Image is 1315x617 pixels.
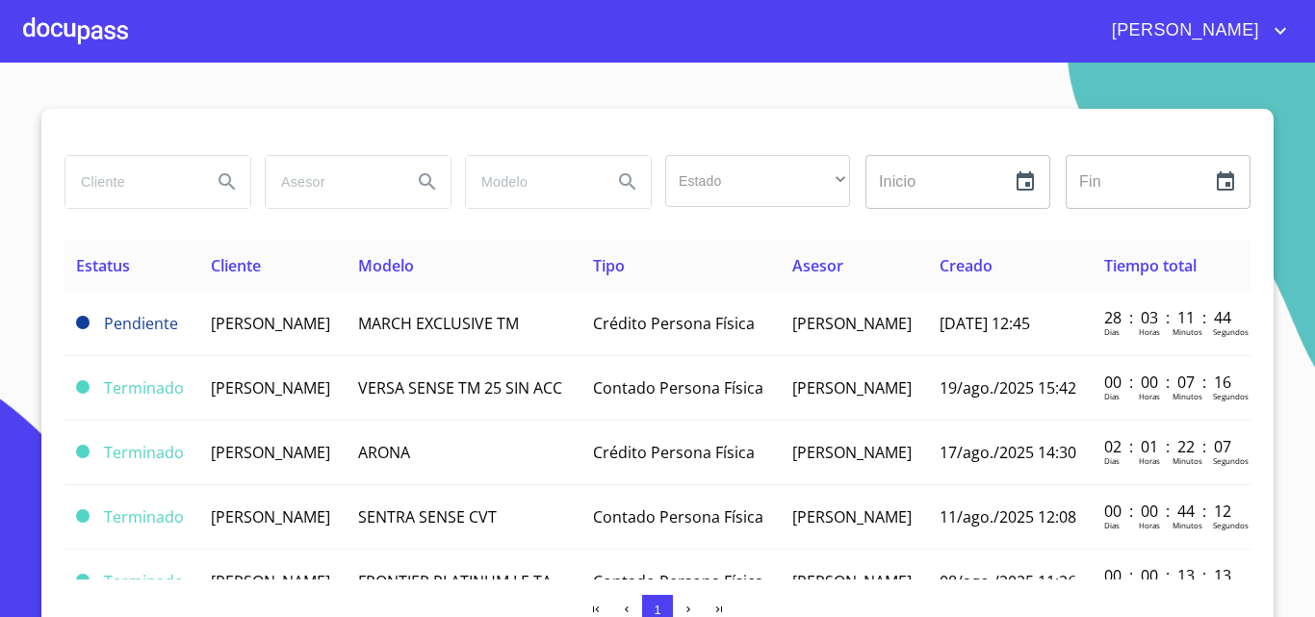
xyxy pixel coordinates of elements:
button: Search [404,159,451,205]
p: Minutos [1173,326,1202,337]
span: [PERSON_NAME] [792,506,912,527]
span: Creado [940,255,993,276]
span: [PERSON_NAME] [211,571,330,592]
p: 00 : 00 : 07 : 16 [1104,372,1234,393]
p: Horas [1139,520,1160,530]
p: 00 : 00 : 13 : 13 [1104,565,1234,586]
input: search [466,156,597,208]
span: Terminado [104,571,184,592]
p: Minutos [1173,391,1202,401]
span: [PERSON_NAME] [792,442,912,463]
div: ​ [665,155,850,207]
span: Tipo [593,255,625,276]
p: Minutos [1173,520,1202,530]
span: Terminado [76,574,90,587]
button: Search [605,159,651,205]
input: search [65,156,196,208]
p: Segundos [1213,520,1249,530]
span: Contado Persona Física [593,571,763,592]
span: [PERSON_NAME] [211,313,330,334]
span: Contado Persona Física [593,506,763,527]
span: [PERSON_NAME] [211,506,330,527]
span: MARCH EXCLUSIVE TM [358,313,519,334]
span: Terminado [104,506,184,527]
span: VERSA SENSE TM 25 SIN ACC [358,377,562,398]
input: search [266,156,397,208]
button: account of current user [1097,15,1292,46]
p: Segundos [1213,326,1249,337]
button: Search [204,159,250,205]
span: 17/ago./2025 14:30 [940,442,1076,463]
p: Dias [1104,455,1120,466]
span: ARONA [358,442,410,463]
span: Pendiente [76,316,90,329]
span: [PERSON_NAME] [1097,15,1269,46]
span: [PERSON_NAME] [792,313,912,334]
p: 02 : 01 : 22 : 07 [1104,436,1234,457]
span: 1 [654,603,660,617]
span: [PERSON_NAME] [792,377,912,398]
span: Crédito Persona Física [593,313,755,334]
span: Cliente [211,255,261,276]
span: [PERSON_NAME] [211,377,330,398]
span: 19/ago./2025 15:42 [940,377,1076,398]
span: [PERSON_NAME] [792,571,912,592]
p: Dias [1104,520,1120,530]
p: Segundos [1213,455,1249,466]
p: Dias [1104,326,1120,337]
span: Estatus [76,255,130,276]
span: FRONTIER PLATINUM LE TA [358,571,552,592]
span: Terminado [76,445,90,458]
span: 08/ago./2025 11:26 [940,571,1076,592]
span: [DATE] 12:45 [940,313,1030,334]
span: Tiempo total [1104,255,1197,276]
p: Horas [1139,391,1160,401]
span: 11/ago./2025 12:08 [940,506,1076,527]
span: Asesor [792,255,843,276]
p: Horas [1139,326,1160,337]
span: SENTRA SENSE CVT [358,506,497,527]
p: 00 : 00 : 44 : 12 [1104,501,1234,522]
span: Pendiente [104,313,178,334]
p: Minutos [1173,455,1202,466]
span: Terminado [104,377,184,398]
p: Horas [1139,455,1160,466]
span: Terminado [76,509,90,523]
p: 28 : 03 : 11 : 44 [1104,307,1234,328]
span: Terminado [104,442,184,463]
span: Contado Persona Física [593,377,763,398]
span: Crédito Persona Física [593,442,755,463]
span: Modelo [358,255,414,276]
span: [PERSON_NAME] [211,442,330,463]
span: Terminado [76,380,90,394]
p: Segundos [1213,391,1249,401]
p: Dias [1104,391,1120,401]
